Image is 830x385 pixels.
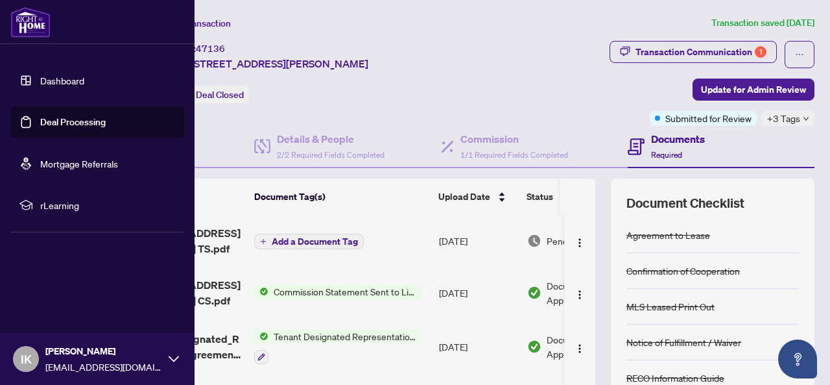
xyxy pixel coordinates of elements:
[196,43,225,55] span: 47136
[254,329,268,343] img: Status Icon
[460,131,568,147] h4: Commission
[268,329,422,343] span: Tenant Designated Representation Agreement
[161,56,368,71] span: 1213-[STREET_ADDRESS][PERSON_NAME]
[626,299,715,314] div: MLS Leased Print Out
[569,230,590,251] button: Logo
[45,344,162,358] span: [PERSON_NAME]
[460,150,568,160] span: 1/1 Required Fields Completed
[626,228,710,242] div: Agreement to Lease
[626,264,740,278] div: Confirmation of Cooperation
[434,319,522,375] td: [DATE]
[575,290,585,300] img: Logo
[701,79,806,100] span: Update for Admin Review
[277,131,385,147] h4: Details & People
[521,179,632,215] th: Status
[569,282,590,303] button: Logo
[40,116,106,128] a: Deal Processing
[254,284,268,299] img: Status Icon
[254,284,422,299] button: Status IconCommission Statement Sent to Listing Brokerage
[767,111,800,126] span: +3 Tags
[711,16,814,31] article: Transaction saved [DATE]
[547,279,627,307] span: Document Approved
[40,198,175,212] span: rLearning
[626,371,724,385] div: RECO Information Guide
[438,190,490,204] span: Upload Date
[610,41,777,63] button: Transaction Communication1
[527,190,553,204] span: Status
[569,336,590,357] button: Logo
[527,340,541,354] img: Document Status
[249,179,433,215] th: Document Tag(s)
[575,238,585,248] img: Logo
[665,111,752,125] span: Submitted for Review
[254,234,364,249] button: Add a Document Tag
[45,360,162,374] span: [EMAIL_ADDRESS][DOMAIN_NAME]
[10,6,51,38] img: logo
[40,158,118,169] a: Mortgage Referrals
[161,18,231,29] span: View Transaction
[433,179,521,215] th: Upload Date
[527,234,541,248] img: Document Status
[434,267,522,319] td: [DATE]
[161,86,249,103] div: Status:
[527,286,541,300] img: Document Status
[693,79,814,101] button: Update for Admin Review
[575,343,585,354] img: Logo
[40,75,84,86] a: Dashboard
[254,233,364,250] button: Add a Document Tag
[272,237,358,246] span: Add a Document Tag
[795,50,804,59] span: ellipsis
[434,215,522,267] td: [DATE]
[626,335,741,349] div: Notice of Fulfillment / Waiver
[626,194,744,212] span: Document Checklist
[547,234,611,248] span: Pending Review
[803,116,809,122] span: down
[196,89,244,101] span: Deal Closed
[268,284,422,299] span: Commission Statement Sent to Listing Brokerage
[260,238,267,245] span: plus
[21,350,32,368] span: IK
[277,150,385,160] span: 2/2 Required Fields Completed
[755,46,766,58] div: 1
[778,340,817,379] button: Open asap
[547,332,627,361] span: Document Approved
[254,329,422,364] button: Status IconTenant Designated Representation Agreement
[651,150,682,160] span: Required
[651,131,705,147] h4: Documents
[635,42,766,62] div: Transaction Communication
